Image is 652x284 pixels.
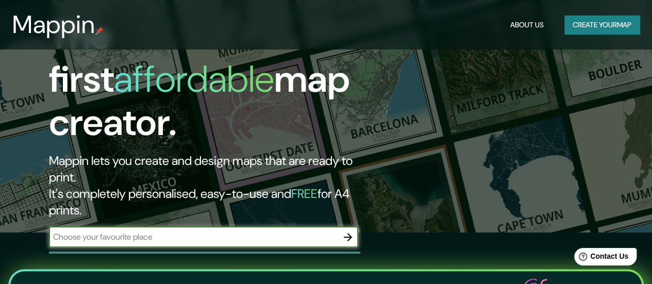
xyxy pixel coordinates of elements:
[564,15,640,35] button: Create yourmap
[95,27,104,35] img: mappin-pin
[49,153,375,219] h2: Mappin lets you create and design maps that are ready to print. It's completely personalised, eas...
[49,14,375,153] h1: The first map creator.
[560,244,641,273] iframe: Help widget launcher
[291,186,317,202] h5: FREE
[506,15,548,35] button: About Us
[114,55,274,103] h1: affordable
[49,231,338,243] input: Choose your favourite place
[12,10,95,39] h3: Mappin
